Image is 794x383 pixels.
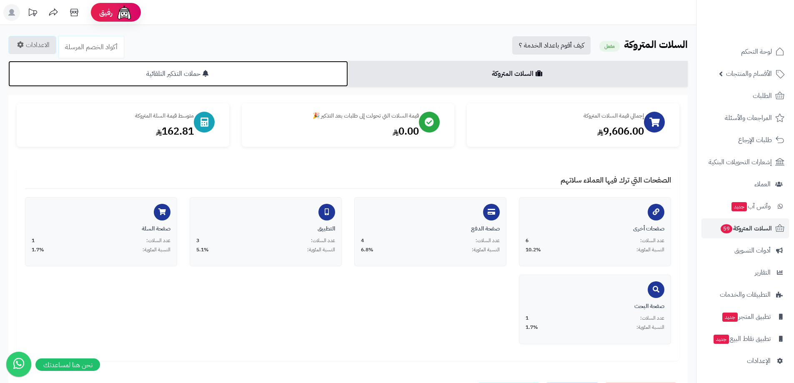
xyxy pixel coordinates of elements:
span: 1.7% [526,324,538,331]
span: 6.8% [361,246,373,253]
a: إشعارات التحويلات البنكية [701,152,789,172]
a: أكواد الخصم المرسلة [58,36,124,58]
div: متوسط قيمة السلة المتروكة [25,112,194,120]
img: logo-2.png [737,7,786,25]
span: عدد السلات: [640,237,664,244]
span: النسبة المئوية: [472,246,500,253]
a: تطبيق المتجرجديد [701,307,789,327]
div: صفحة الدفع [361,225,500,233]
a: لوحة التحكم [701,42,789,62]
span: رفيق [99,8,113,18]
div: التطبيق [196,225,335,233]
div: 9,606.00 [475,124,644,138]
span: 1.7% [32,246,44,253]
a: تطبيق نقاط البيعجديد [701,329,789,349]
a: المراجعات والأسئلة [701,108,789,128]
span: النسبة المئوية: [636,246,664,253]
span: جديد [714,335,729,344]
span: 5.1% [196,246,209,253]
a: العملاء [701,174,789,194]
span: 6 [526,237,528,244]
span: 1 [32,237,35,244]
img: ai-face.png [116,4,133,21]
span: 59 [720,224,733,234]
div: 162.81 [25,124,194,138]
span: التطبيقات والخدمات [720,289,771,300]
span: النسبة المئوية: [636,324,664,331]
a: السلات المتروكة59 [701,218,789,238]
span: السلات المتروكة [720,223,772,234]
div: قيمة السلات التي تحولت إلى طلبات بعد التذكير 🎉 [250,112,419,120]
a: الاعدادات [8,36,56,54]
a: التقارير [701,263,789,283]
span: عدد السلات: [640,315,664,322]
small: مفعل [599,41,620,52]
div: صفحة السلة [32,225,170,233]
span: تطبيق المتجر [721,311,771,323]
span: الأقسام والمنتجات [726,68,772,80]
span: التقارير [755,267,771,278]
div: صفحة البحث [526,302,664,310]
span: عدد السلات: [476,237,500,244]
a: الطلبات [701,86,789,106]
h4: الصفحات التي ترك فيها العملاء سلاتهم [25,176,671,189]
a: تحديثات المنصة [22,4,43,23]
span: وآتس آب [731,200,771,212]
span: جديد [722,313,738,322]
span: 4 [361,237,364,244]
span: عدد السلات: [311,237,335,244]
span: أدوات التسويق [734,245,771,256]
span: جديد [731,202,747,211]
span: تطبيق نقاط البيع [713,333,771,345]
a: الإعدادات [701,351,789,371]
span: العملاء [754,178,771,190]
span: الطلبات [753,90,772,102]
span: طلبات الإرجاع [738,134,772,146]
span: إشعارات التحويلات البنكية [709,156,772,168]
span: المراجعات والأسئلة [725,112,772,124]
span: الإعدادات [747,355,771,367]
a: وآتس آبجديد [701,196,789,216]
b: السلات المتروكة [624,37,688,52]
a: السلات المتروكة [348,61,688,87]
span: 3 [196,237,199,244]
div: صفحات أخرى [526,225,664,233]
a: أدوات التسويق [701,240,789,260]
a: حملات التذكير التلقائية [8,61,348,87]
span: عدد السلات: [146,237,170,244]
span: لوحة التحكم [741,46,772,58]
a: كيف أقوم باعداد الخدمة ؟ [512,36,591,55]
span: النسبة المئوية: [143,246,170,253]
span: 10.2% [526,246,541,253]
a: طلبات الإرجاع [701,130,789,150]
span: النسبة المئوية: [307,246,335,253]
div: إجمالي قيمة السلات المتروكة [475,112,644,120]
span: 1 [526,315,528,322]
div: 0.00 [250,124,419,138]
a: التطبيقات والخدمات [701,285,789,305]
